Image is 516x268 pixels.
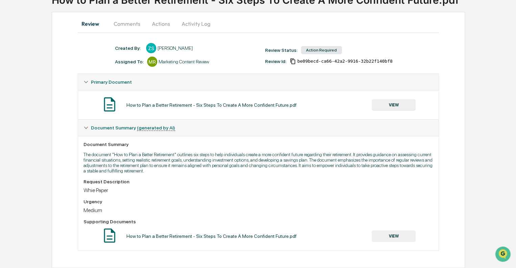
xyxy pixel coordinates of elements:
[84,199,433,204] div: Urgency
[4,83,46,95] a: 🖐️Preclearance
[372,230,416,242] button: VIEW
[115,54,123,62] button: Start new chat
[46,83,87,95] a: 🗄️Attestations
[7,14,123,25] p: How can we help?
[84,152,433,173] p: The document "How to Plan a Better Retirement" outlines six steps to help individuals create a mo...
[147,57,157,67] div: MR
[49,86,54,91] div: 🗄️
[301,46,342,54] div: Action Required
[494,246,513,264] iframe: Open customer support
[84,142,433,147] div: Document Summary
[7,99,12,104] div: 🔎
[146,43,156,53] div: ZS
[7,52,19,64] img: 1746055101610-c473b297-6a78-478c-a979-82029cc54cd1
[23,52,111,59] div: Start new chat
[265,59,286,64] div: Review Id:
[78,74,439,90] div: Primary Document
[67,115,82,120] span: Pylon
[84,179,433,184] div: Request Description
[91,125,175,130] span: Document Summary
[23,59,86,64] div: We're available if you need us!
[290,58,296,64] span: Copy Id
[115,45,143,51] div: Created By: ‎ ‎
[108,16,146,32] button: Comments
[158,45,193,51] div: [PERSON_NAME]
[84,187,433,193] div: Whie Paper
[84,207,433,213] div: Medium
[159,59,209,64] div: Marketing Content Review
[101,227,118,244] img: Document Icon
[7,86,12,91] div: 🖐️
[137,125,175,131] u: (generated by AI)
[18,31,112,38] input: Clear
[78,136,439,250] div: Document Summary (generated by AI)
[14,98,43,105] span: Data Lookup
[14,85,44,92] span: Preclearance
[297,59,393,64] span: be09becd-ca66-42a2-9916-32b22f140bf8
[265,47,298,53] div: Review Status:
[48,115,82,120] a: Powered byPylon
[372,99,416,111] button: VIEW
[4,96,45,108] a: 🔎Data Lookup
[84,219,433,224] div: Supporting Documents
[56,85,84,92] span: Attestations
[78,90,439,119] div: Primary Document
[126,233,297,239] div: How to Plan a Better Retirement - Six Steps To Create A More Confident Future.pdf
[115,59,144,64] div: Assigned To:
[91,79,132,85] span: Primary Document
[78,120,439,136] div: Document Summary (generated by AI)
[146,16,176,32] button: Actions
[101,96,118,113] img: Document Icon
[176,16,216,32] button: Activity Log
[78,16,108,32] button: Review
[126,102,297,108] div: How to Plan a Better Retirement - Six Steps To Create A More Confident Future.pdf
[78,16,439,32] div: secondary tabs example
